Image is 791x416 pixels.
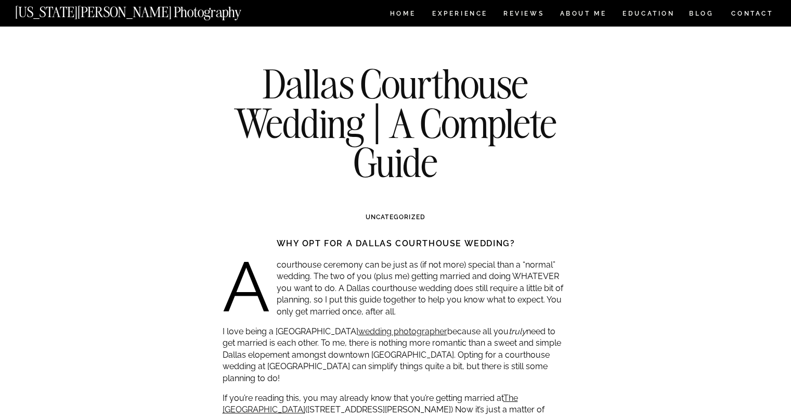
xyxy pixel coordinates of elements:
a: [US_STATE][PERSON_NAME] Photography [15,5,276,14]
a: BLOG [689,10,714,19]
p: I love being a [GEOGRAPHIC_DATA] because all you need to get married is each other. To me, there ... [223,326,569,384]
a: Uncategorized [366,213,426,221]
a: Experience [432,10,487,19]
p: A courthouse ceremony can be just as (if not more) special than a “normal” wedding. The two of yo... [223,259,569,318]
h1: Dallas Courthouse Wedding | A Complete Guide [207,64,585,182]
strong: Why opt for a Dallas courthouse wedding? [277,238,515,248]
a: EDUCATION [621,10,676,19]
a: HOME [388,10,418,19]
a: REVIEWS [503,10,542,19]
a: CONTACT [731,8,774,19]
a: ABOUT ME [560,10,607,19]
em: truly [509,326,526,336]
a: wedding photographer [358,326,447,336]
